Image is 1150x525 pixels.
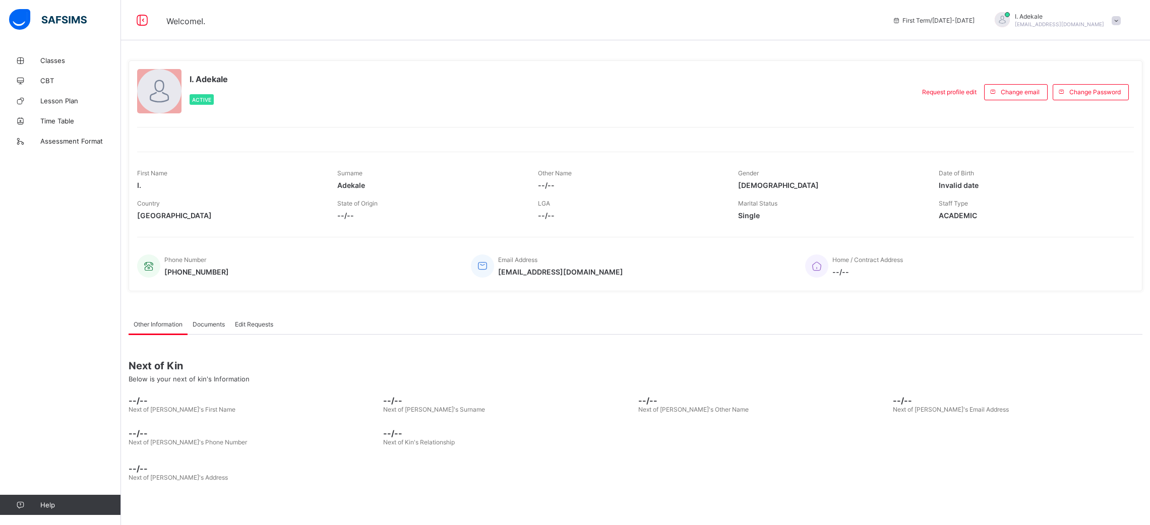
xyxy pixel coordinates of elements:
span: --/-- [538,181,723,189]
span: session/term information [892,17,975,24]
div: I.Adekale [985,12,1126,29]
span: Other Information [134,320,183,328]
span: --/-- [129,464,1142,474]
span: Surname [337,169,362,177]
span: Assessment Format [40,137,121,145]
span: First Name [137,169,167,177]
span: --/-- [129,396,378,406]
span: --/-- [383,396,633,406]
span: Change email [1001,88,1040,96]
span: Next of [PERSON_NAME]'s Phone Number [129,438,247,446]
span: Next of [PERSON_NAME]'s Other Name [638,406,749,413]
span: Next of [PERSON_NAME]'s Email Address [893,406,1009,413]
span: Date of Birth [939,169,974,177]
span: --/-- [129,428,378,438]
span: Next of [PERSON_NAME]'s Surname [383,406,485,413]
span: Request profile edit [922,88,977,96]
span: I. Adekale [1015,13,1104,20]
span: [EMAIL_ADDRESS][DOMAIN_NAME] [498,268,623,276]
span: Next of Kin [129,360,1142,372]
span: Home / Contract Address [832,256,903,264]
span: Edit Requests [235,320,273,328]
span: Lesson Plan [40,97,121,105]
span: I. [137,181,322,189]
img: safsims [9,9,87,30]
span: I. Adekale [190,74,228,84]
span: Invalid date [939,181,1124,189]
span: [GEOGRAPHIC_DATA] [137,211,322,220]
span: ACADEMIC [939,211,1124,220]
span: Gender [738,169,759,177]
span: Next of [PERSON_NAME]'s Address [129,474,228,481]
span: --/-- [638,396,888,406]
span: --/-- [337,211,522,220]
span: --/-- [383,428,633,438]
span: Classes [40,56,121,64]
span: Country [137,200,160,207]
span: State of Origin [337,200,378,207]
span: Other Name [538,169,572,177]
span: Time Table [40,117,121,125]
span: Welcome I. [166,16,205,26]
span: [EMAIL_ADDRESS][DOMAIN_NAME] [1015,21,1104,27]
span: --/-- [832,268,903,276]
span: Change Password [1069,88,1121,96]
span: Marital Status [738,200,777,207]
span: Next of [PERSON_NAME]'s First Name [129,406,235,413]
span: Next of Kin's Relationship [383,438,455,446]
span: Help [40,501,120,509]
span: --/-- [893,396,1142,406]
span: Staff Type [939,200,968,207]
span: --/-- [538,211,723,220]
span: [PHONE_NUMBER] [164,268,229,276]
span: Active [192,97,211,103]
span: CBT [40,77,121,85]
span: LGA [538,200,550,207]
span: Single [738,211,923,220]
span: Phone Number [164,256,206,264]
span: Email Address [498,256,537,264]
span: Adekale [337,181,522,189]
span: [DEMOGRAPHIC_DATA] [738,181,923,189]
span: Below is your next of kin's Information [129,375,250,383]
span: Documents [193,320,225,328]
